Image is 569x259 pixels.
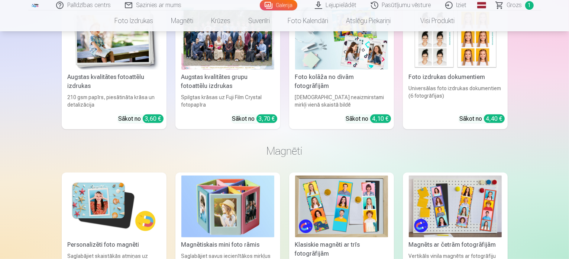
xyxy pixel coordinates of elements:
[178,73,277,91] div: Augstas kvalitātes grupu fotoattēlu izdrukas
[106,10,162,31] a: Foto izdrukas
[178,94,277,108] div: Spilgtas krāsas uz Fuji Film Crystal fotopapīra
[289,4,394,129] a: Foto kolāža no divām fotogrāfijāmFoto kolāža no divām fotogrāfijām[DEMOGRAPHIC_DATA] neaizmirstam...
[295,7,388,70] img: Foto kolāža no divām fotogrāfijām
[400,10,463,31] a: Visi produkti
[232,114,277,123] div: Sākot no
[143,114,164,123] div: 3,60 €
[68,176,161,238] img: Personalizēti foto magnēti
[292,240,391,258] div: Klasiskie magnēti ar trīs fotogrāfijām
[181,176,274,238] img: Magnētiskais mini foto rāmis
[256,114,277,123] div: 3,70 €
[525,1,534,10] span: 1
[62,4,167,129] a: Augstas kvalitātes fotoattēlu izdrukasAugstas kvalitātes fotoattēlu izdrukas210 gsm papīrs, piesā...
[292,94,391,108] div: [DEMOGRAPHIC_DATA] neaizmirstami mirkļi vienā skaistā bildē
[119,114,164,123] div: Sākot no
[68,144,502,158] h3: Magnēti
[406,73,505,82] div: Foto izdrukas dokumentiem
[162,10,202,31] a: Magnēti
[202,10,239,31] a: Krūzes
[409,7,502,70] img: Foto izdrukas dokumentiem
[337,10,400,31] a: Atslēgu piekariņi
[239,10,279,31] a: Suvenīri
[406,85,505,108] div: Universālas foto izdrukas dokumentiem (6 fotogrāfijas)
[31,3,39,7] img: /fa3
[65,240,164,249] div: Personalizēti foto magnēti
[370,114,391,123] div: 4,10 €
[403,4,508,129] a: Foto izdrukas dokumentiemFoto izdrukas dokumentiemUniversālas foto izdrukas dokumentiem (6 fotogr...
[484,114,505,123] div: 4,40 €
[178,240,277,249] div: Magnētiskais mini foto rāmis
[65,94,164,108] div: 210 gsm papīrs, piesātināta krāsa un detalizācija
[346,114,391,123] div: Sākot no
[68,7,161,70] img: Augstas kvalitātes fotoattēlu izdrukas
[409,176,502,238] img: Magnēts ar četrām fotogrāfijām
[292,73,391,91] div: Foto kolāža no divām fotogrāfijām
[65,73,164,91] div: Augstas kvalitātes fotoattēlu izdrukas
[295,176,388,238] img: Klasiskie magnēti ar trīs fotogrāfijām
[460,114,505,123] div: Sākot no
[406,240,505,249] div: Magnēts ar četrām fotogrāfijām
[175,4,280,129] a: Augstas kvalitātes grupu fotoattēlu izdrukasSpilgtas krāsas uz Fuji Film Crystal fotopapīraSākot ...
[507,1,522,10] span: Grozs
[279,10,337,31] a: Foto kalendāri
